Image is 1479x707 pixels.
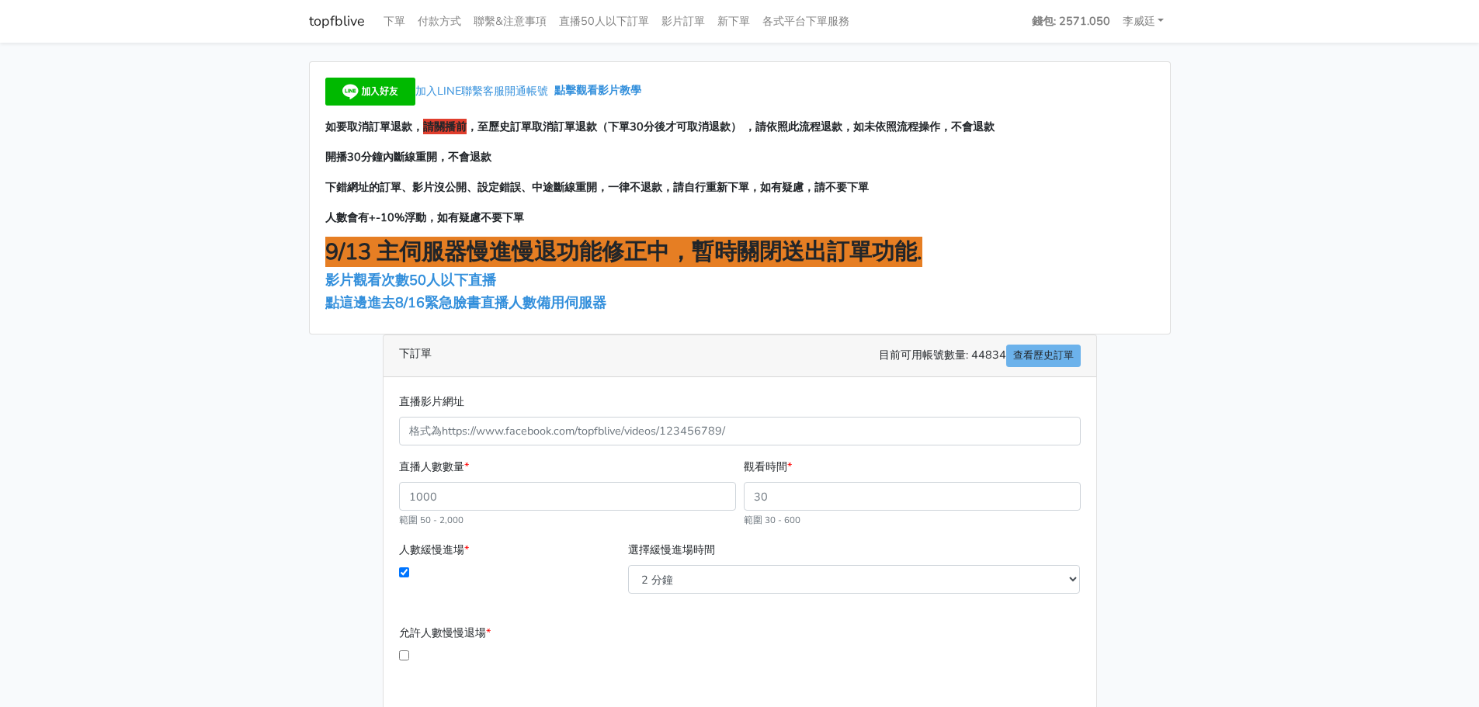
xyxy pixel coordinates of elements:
[377,6,411,36] a: 下單
[879,345,1081,367] span: 目前可用帳號數量: 44834
[325,119,423,134] span: 如要取消訂單退款，
[325,83,554,99] a: 加入LINE聯繫客服開通帳號
[399,541,469,559] label: 人數緩慢進場
[309,6,365,36] a: topfblive
[399,393,464,411] label: 直播影片網址
[744,458,792,476] label: 觀看時間
[325,149,491,165] span: 開播30分鐘內斷線重開，不會退款
[744,514,800,526] small: 範圍 30 - 600
[399,417,1081,445] input: 格式為https://www.facebook.com/topfblive/videos/123456789/
[399,514,463,526] small: 範圍 50 - 2,000
[756,6,856,36] a: 各式平台下單服務
[1116,6,1171,36] a: 李威廷
[325,271,409,289] a: 影片觀看次數
[1026,6,1116,36] a: 錢包: 2571.050
[411,6,467,36] a: 付款方式
[325,293,606,312] a: 點這邊進去8/16緊急臉書直播人數備用伺服器
[399,624,491,642] label: 允許人數慢慢退場
[553,6,655,36] a: 直播50人以下訂單
[325,179,869,195] span: 下錯網址的訂單、影片沒公開、設定錯誤、中途斷線重開，一律不退款，請自行重新下單，如有疑慮，請不要下單
[1006,345,1081,367] a: 查看歷史訂單
[1032,13,1110,29] strong: 錢包: 2571.050
[325,78,415,106] img: 加入好友
[467,119,995,134] span: ，至歷史訂單取消訂單退款（下單30分後才可取消退款） ，請依照此流程退款，如未依照流程操作，不會退款
[409,271,496,289] span: 50人以下直播
[384,335,1096,377] div: 下訂單
[744,482,1081,511] input: 30
[399,458,469,476] label: 直播人數數量
[711,6,756,36] a: 新下單
[628,541,715,559] label: 選擇緩慢進場時間
[554,83,641,99] a: 點擊觀看影片教學
[409,271,500,289] a: 50人以下直播
[655,6,711,36] a: 影片訂單
[399,482,736,511] input: 1000
[467,6,553,36] a: 聯繫&注意事項
[423,119,467,134] span: 請關播前
[415,83,548,99] span: 加入LINE聯繫客服開通帳號
[325,210,524,225] span: 人數會有+-10%浮動，如有疑慮不要下單
[325,237,922,267] span: 9/13 主伺服器慢進慢退功能修正中，暫時關閉送出訂單功能.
